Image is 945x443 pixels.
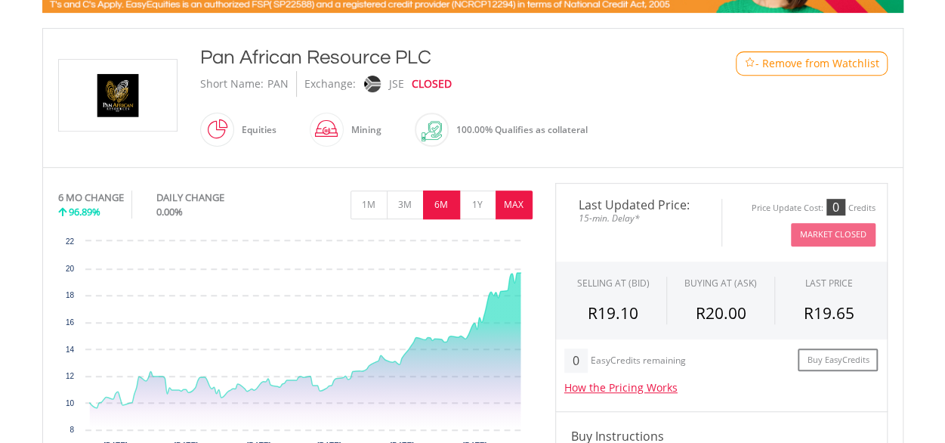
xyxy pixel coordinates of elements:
[564,349,588,373] div: 0
[456,123,588,136] span: 100.00% Qualifies as collateral
[156,191,275,205] div: DAILY CHANGE
[695,302,746,324] span: R20.00
[848,203,876,214] div: Credits
[69,205,100,218] span: 96.89%
[267,71,289,97] div: PAN
[156,205,183,218] span: 0.00%
[791,223,876,246] button: Market Closed
[744,57,755,69] img: Watchlist
[65,291,74,299] text: 18
[304,71,356,97] div: Exchange:
[65,372,74,380] text: 12
[389,71,404,97] div: JSE
[344,112,381,148] div: Mining
[567,199,710,211] span: Last Updated Price:
[69,426,74,434] text: 8
[387,191,424,219] button: 3M
[576,277,649,290] div: SELLING AT (BID)
[798,349,878,372] a: Buy EasyCredits
[65,237,74,246] text: 22
[736,51,888,76] button: Watchlist - Remove from Watchlist
[567,211,710,225] span: 15-min. Delay*
[65,318,74,327] text: 16
[65,345,74,354] text: 14
[804,302,854,324] span: R19.65
[200,44,675,71] div: Pan African Resource PLC
[200,71,264,97] div: Short Name:
[591,355,686,368] div: EasyCredits remaining
[65,399,74,407] text: 10
[588,302,638,324] span: R19.10
[234,112,276,148] div: Equities
[65,265,74,273] text: 20
[752,203,823,214] div: Price Update Cost:
[423,191,460,219] button: 6M
[684,277,757,290] span: BUYING AT (ASK)
[61,60,174,131] img: EQU.ZA.PAN.png
[422,121,442,141] img: collateral-qualifying-green.svg
[351,191,388,219] button: 1M
[412,71,452,97] div: CLOSED
[496,191,533,219] button: MAX
[755,56,879,71] span: - Remove from Watchlist
[459,191,496,219] button: 1Y
[564,380,678,395] a: How the Pricing Works
[58,191,124,205] div: 6 MO CHANGE
[805,277,853,290] div: LAST PRICE
[363,76,380,92] img: jse.png
[826,199,845,215] div: 0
